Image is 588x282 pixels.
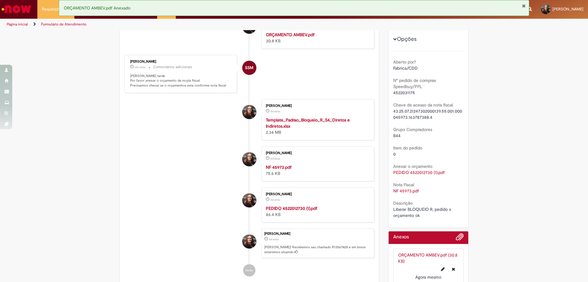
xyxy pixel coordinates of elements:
div: [PERSON_NAME] [264,232,371,236]
a: NF 45973.pdf [266,164,292,170]
b: Grupo Compradores [393,127,432,132]
span: Liberar BLOQUEIO R, pedido x orçamento ok [393,207,452,218]
ul: Trilhas de página [5,19,387,30]
span: SSM [245,60,253,75]
a: ORÇAMENTO AMBEV.pdf [266,32,315,37]
p: [PERSON_NAME]! Recebemos seu chamado R13567428 e em breve estaremos atuando. [264,245,371,254]
img: ServiceNow [1,3,32,15]
span: 5d atrás [269,238,279,241]
a: Formulário de Atendimento [41,22,86,27]
a: Página inicial [7,22,28,27]
div: 86.4 KB [266,205,368,218]
b: Chave de acesso da nota fiscal [393,102,453,108]
span: Agora mesmo [415,274,441,280]
a: Download de NF 45973.pdf [393,188,419,194]
span: 16h atrás [135,65,145,69]
span: [PERSON_NAME] [552,6,583,12]
time: 25/09/2025 15:32:10 [270,198,280,202]
span: Fabrica/CDD [393,65,418,71]
b: Nota Fiscal [393,182,414,187]
div: Adriane Slawski Biedzicki [242,193,256,207]
div: 75.6 KB [266,164,368,176]
span: 5d atrás [270,110,280,113]
time: 30/09/2025 09:38:53 [415,274,441,280]
span: Requisições [42,6,63,12]
div: [PERSON_NAME] [266,151,368,155]
a: PEDIDO 4522012730 (1).pdf [266,206,317,211]
button: Editar nome de arquivo ORÇAMENTO AMBEV.pdf [437,264,448,274]
b: Anexar o orçamento [393,164,432,169]
b: N° pedido de compras Speedbuy/PFL [393,78,436,89]
div: Siumara Santos Moura [242,61,256,75]
b: Aberto por? [393,59,416,65]
small: Comentários adicionais [153,64,192,70]
p: [PERSON_NAME] tarde Por favor anexar o orçamento da noyta fiscal Precisamos checar se o orçamento... [130,74,232,88]
button: Excluir ORÇAMENTO AMBEV.pdf [448,264,459,274]
div: Adriane Slawski Biedzicki [242,152,256,166]
div: [PERSON_NAME] [266,192,368,196]
b: Descrição [393,200,413,206]
span: B44 [393,133,401,138]
span: 4522031175 [393,90,415,95]
li: Adriane Slawski Biedzicki [124,229,374,258]
div: [PERSON_NAME] [266,104,368,108]
time: 25/09/2025 15:32:55 [270,157,280,160]
span: 43.25.07.21247302000139.55.001.000045973.163787388.4 [393,108,462,120]
a: Template_Padrao_Bloqueio_R_S4_Diretos e Indiretos.xlsx [266,117,350,129]
a: ORÇAMENTO AMBEV.pdf (30.8 KB) [398,252,458,264]
b: Item do pedido [393,145,422,151]
span: 5d atrás [270,157,280,160]
div: 2.34 MB [266,117,368,135]
div: Adriane Slawski Biedzicki [242,234,256,249]
button: Adicionar anexos [456,233,464,244]
span: ORÇAMENTO AMBEV.pdf Anexado [64,5,130,11]
h2: Anexos [393,234,409,240]
div: Adriane Slawski Biedzicki [242,105,256,119]
div: 30.8 KB [266,32,368,44]
div: [PERSON_NAME] [130,60,232,64]
time: 25/09/2025 15:39:20 [270,110,280,113]
time: 25/09/2025 15:39:23 [269,238,279,241]
a: Download de PEDIDO 4522012730 (1).pdf [393,170,445,175]
span: 0 [393,151,396,157]
time: 29/09/2025 17:38:00 [135,65,145,69]
span: 5d atrás [270,198,280,202]
button: Fechar Notificação [522,3,526,8]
